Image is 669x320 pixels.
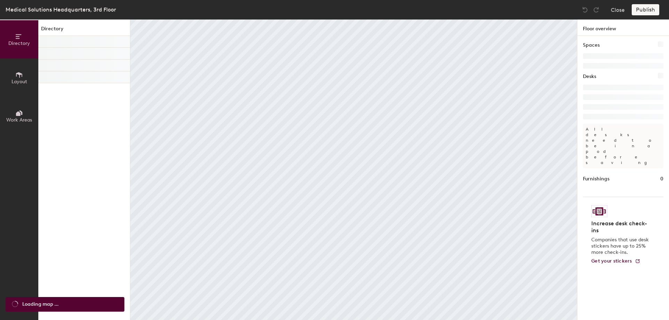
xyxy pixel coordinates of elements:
[591,220,651,234] h4: Increase desk check-ins
[591,205,607,217] img: Sticker logo
[591,258,640,264] a: Get your stickers
[591,258,632,264] span: Get your stickers
[611,4,625,15] button: Close
[583,175,609,183] h1: Furnishings
[6,117,32,123] span: Work Areas
[130,19,577,320] canvas: Map
[593,6,600,13] img: Redo
[660,175,663,183] h1: 0
[38,25,130,36] h1: Directory
[8,40,30,46] span: Directory
[582,6,589,13] img: Undo
[11,79,27,85] span: Layout
[583,124,663,168] p: All desks need to be in a pod before saving
[577,19,669,36] h1: Floor overview
[6,5,116,14] div: Medical Solutions Headquarters, 3rd Floor
[583,41,600,49] h1: Spaces
[583,73,596,80] h1: Desks
[591,237,651,256] p: Companies that use desk stickers have up to 25% more check-ins.
[22,301,59,308] span: Loading map ...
